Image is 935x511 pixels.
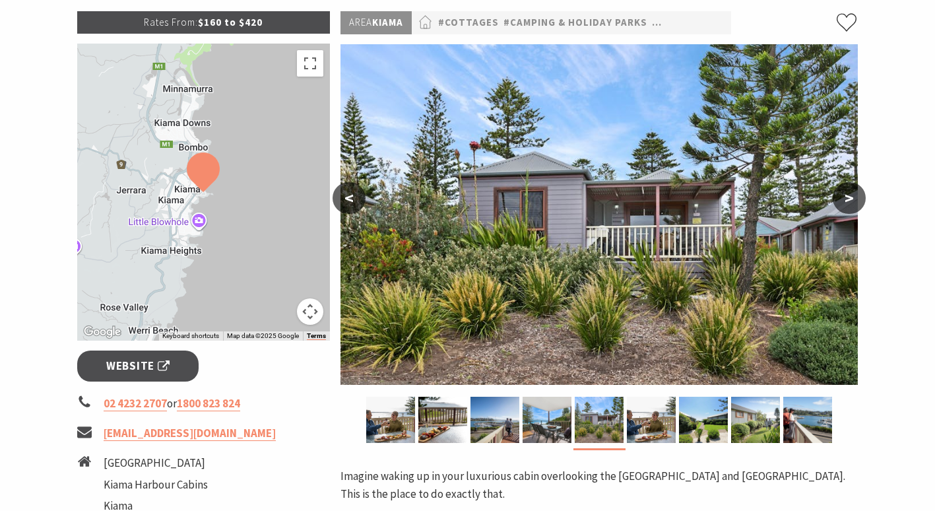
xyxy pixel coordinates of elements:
button: < [333,182,366,214]
li: [GEOGRAPHIC_DATA] [104,454,232,472]
img: Exterior at Kiama Harbour Cabins [575,397,624,443]
img: Couple toast [627,397,676,443]
img: Kiama Harbour Cabins [679,397,728,443]
p: $160 to $420 [77,11,331,34]
a: Website [77,351,199,382]
img: Exterior at Kiama Harbour Cabins [340,44,858,385]
li: Kiama Harbour Cabins [104,476,232,494]
a: Open this area in Google Maps (opens a new window) [81,324,124,341]
a: #Camping & Holiday Parks [503,15,647,31]
a: 02 4232 2707 [104,396,167,411]
img: Private balcony, ocean views [523,397,571,443]
img: Google [81,324,124,341]
button: Toggle fullscreen view [297,50,323,77]
span: Website [106,357,170,375]
a: #Cottages [438,15,499,31]
span: Map data ©2025 Google [227,332,299,339]
img: Large deck, harbour views, couple [783,397,832,443]
button: > [833,182,866,214]
a: Terms (opens in new tab) [307,332,326,340]
img: Couple toast [366,397,415,443]
button: Map camera controls [297,298,323,325]
a: #Self Contained [652,15,744,31]
img: Side cabin [731,397,780,443]
a: 1800 823 824 [177,396,240,411]
p: Kiama [340,11,412,34]
span: Rates From: [144,16,198,28]
a: [EMAIL_ADDRESS][DOMAIN_NAME] [104,426,276,441]
p: Imagine waking up in your luxurious cabin overlooking the [GEOGRAPHIC_DATA] and [GEOGRAPHIC_DATA]... [340,467,858,503]
img: Large deck harbour [470,397,519,443]
button: Keyboard shortcuts [162,331,219,341]
li: or [77,395,331,413]
span: Area [349,16,372,28]
img: Deck ocean view [418,397,467,443]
